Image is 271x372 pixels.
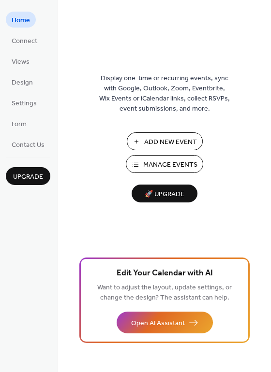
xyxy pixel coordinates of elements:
[13,172,43,182] span: Upgrade
[99,73,230,114] span: Display one-time or recurring events, sync with Google, Outlook, Zoom, Eventbrite, Wix Events or ...
[97,281,232,304] span: Want to adjust the layout, update settings, or change the design? The assistant can help.
[127,132,203,150] button: Add New Event
[143,160,197,170] span: Manage Events
[126,155,203,173] button: Manage Events
[6,32,43,48] a: Connect
[132,185,197,202] button: 🚀 Upgrade
[117,267,213,280] span: Edit Your Calendar with AI
[6,136,50,152] a: Contact Us
[12,78,33,88] span: Design
[6,95,43,111] a: Settings
[131,318,185,329] span: Open AI Assistant
[6,167,50,185] button: Upgrade
[6,115,32,131] a: Form
[12,57,30,67] span: Views
[12,140,45,150] span: Contact Us
[6,12,36,28] a: Home
[144,137,197,147] span: Add New Event
[12,36,37,46] span: Connect
[117,312,213,333] button: Open AI Assistant
[137,188,192,201] span: 🚀 Upgrade
[6,74,39,90] a: Design
[6,53,35,69] a: Views
[12,99,37,109] span: Settings
[12,119,27,129] span: Form
[12,15,30,26] span: Home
